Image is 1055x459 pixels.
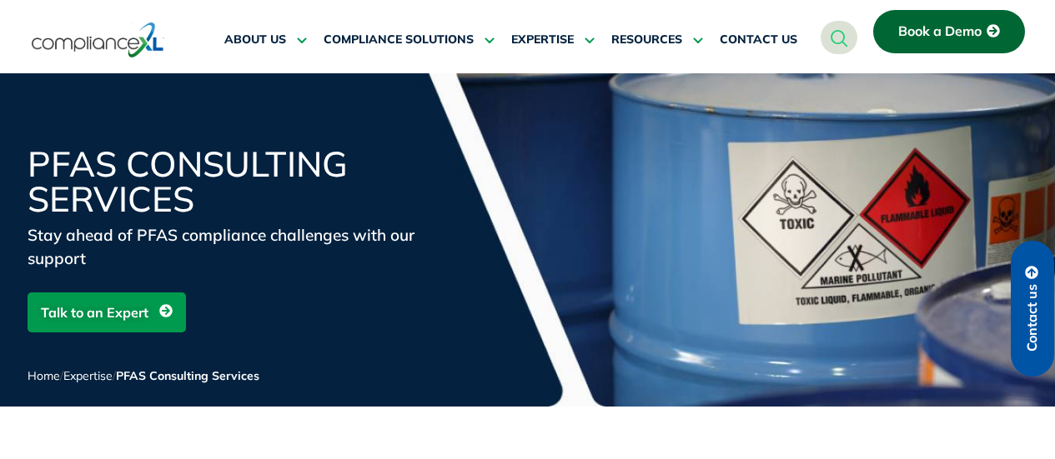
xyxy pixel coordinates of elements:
[511,32,574,47] span: EXPERTISE
[28,368,259,383] span: / /
[1025,284,1040,352] span: Contact us
[63,368,113,383] a: Expertise
[32,21,164,59] img: logo-one.svg
[611,32,682,47] span: RESOURCES
[28,223,428,270] div: Stay ahead of PFAS compliance challenges with our support
[324,32,474,47] span: COMPLIANCE SOLUTIONS
[873,10,1025,53] a: Book a Demo
[720,32,797,47] span: CONTACT US
[511,20,595,60] a: EXPERTISE
[611,20,703,60] a: RESOURCES
[28,292,186,332] a: Talk to an Expert
[1011,241,1054,377] a: Contact us
[116,368,259,383] span: PFAS Consulting Services
[720,20,797,60] a: CONTACT US
[324,20,495,60] a: COMPLIANCE SOLUTIONS
[224,20,307,60] a: ABOUT US
[898,24,982,39] span: Book a Demo
[224,32,286,47] span: ABOUT US
[28,147,428,217] h1: PFAS Consulting Services
[821,21,857,54] a: navsearch-button
[28,368,60,383] a: Home
[41,297,148,328] span: Talk to an Expert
